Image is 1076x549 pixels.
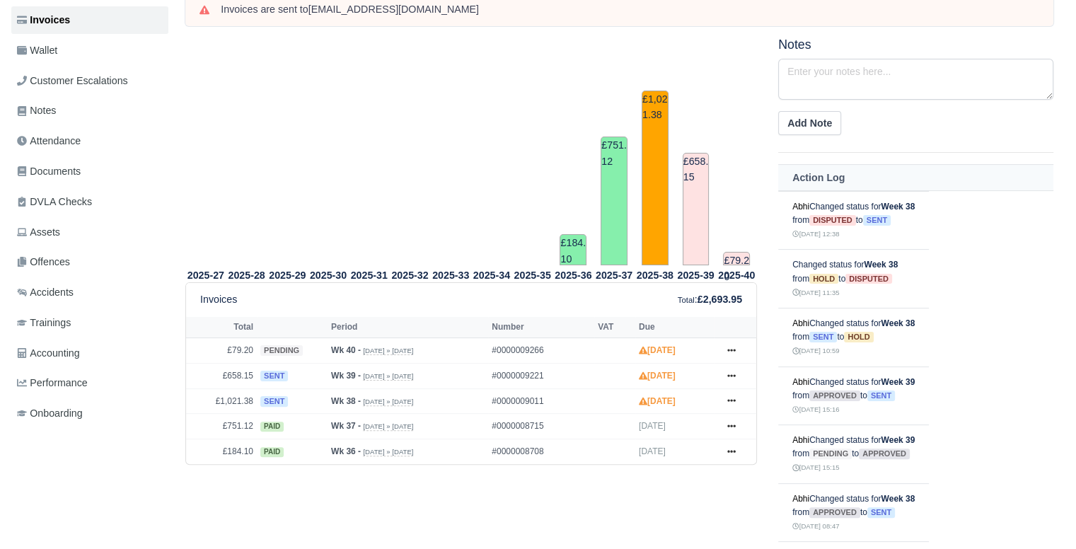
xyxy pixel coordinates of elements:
a: Accounting [11,340,168,367]
th: 2025-40 [716,266,757,283]
th: 2025-31 [349,266,390,283]
strong: Week 38 [881,318,915,328]
td: £658.15 [683,153,710,266]
span: Documents [17,163,81,180]
small: [DATE] » [DATE] [363,398,413,406]
span: Attendance [17,133,81,149]
span: disputed [845,274,892,284]
span: sent [863,215,891,226]
th: Action Log [778,165,1053,191]
a: Abhi [792,318,809,328]
a: Trainings [11,309,168,337]
h6: Invoices [200,294,237,306]
span: hold [844,332,873,342]
span: pending [260,345,303,356]
span: disputed [809,215,856,226]
span: Customer Escalations [17,73,128,89]
span: paid [260,447,284,457]
strong: Week 38 [881,494,915,504]
th: 2025-39 [676,266,717,283]
strong: Wk 36 - [331,446,361,456]
span: Accidents [17,284,74,301]
th: Total [186,317,257,338]
a: Wallet [11,37,168,64]
td: £751.12 [601,137,627,265]
span: [DATE] [639,421,666,431]
span: approved [859,449,910,459]
span: Invoices [17,12,70,28]
div: Invoices are sent to [221,3,1039,17]
a: Invoices [11,6,168,34]
a: Performance [11,369,168,397]
strong: Week 38 [864,260,898,270]
th: 2025-28 [226,266,267,283]
span: approved [809,507,860,518]
td: Changed status for from to [778,308,929,366]
td: £1,021.38 [186,388,257,414]
small: Total [678,296,695,304]
td: #0000009221 [488,364,594,389]
a: Documents [11,158,168,185]
td: £79.20 [186,338,257,364]
strong: Wk 39 - [331,371,361,381]
span: Accounting [17,345,80,362]
small: [DATE] » [DATE] [363,372,413,381]
a: Assets [11,219,168,246]
td: £658.15 [186,364,257,389]
span: hold [809,274,838,284]
strong: Wk 38 - [331,396,361,406]
small: [DATE] 10:59 [792,347,839,354]
strong: [EMAIL_ADDRESS][DOMAIN_NAME] [308,4,479,15]
small: [DATE] 15:15 [792,463,839,471]
td: Changed status for from to [778,425,929,484]
span: Offences [17,254,70,270]
span: sent [260,396,288,407]
th: Due [635,317,714,338]
strong: [DATE] [639,345,676,355]
a: Abhi [792,435,809,445]
strong: [DATE] [639,396,676,406]
th: 2025-38 [635,266,676,283]
a: DVLA Checks [11,188,168,216]
strong: Wk 37 - [331,421,361,431]
small: [DATE] » [DATE] [363,347,413,355]
a: Abhi [792,377,809,387]
button: Add Note [778,111,841,135]
td: £1,021.38 [642,91,669,266]
td: #0000008715 [488,414,594,439]
td: #0000008708 [488,439,594,464]
td: Changed status for from to [778,250,929,308]
th: 2025-35 [512,266,553,283]
span: Notes [17,103,56,119]
span: Performance [17,375,88,391]
strong: £2,693.95 [698,294,742,305]
div: : [678,291,742,308]
span: DVLA Checks [17,194,92,210]
span: Trainings [17,315,71,331]
td: Changed status for from to [778,366,929,425]
span: sent [809,332,837,342]
small: [DATE] 11:35 [792,289,839,296]
a: Abhi [792,494,809,504]
span: sent [867,391,895,401]
a: Onboarding [11,400,168,427]
span: sent [867,507,895,518]
td: £751.12 [186,414,257,439]
small: [DATE] 12:38 [792,230,839,238]
td: #0000009266 [488,338,594,364]
td: £184.10 [186,439,257,464]
th: 2025-33 [430,266,471,283]
th: 2025-29 [267,266,308,283]
span: Wallet [17,42,57,59]
span: pending [809,449,852,459]
td: #0000009011 [488,388,594,414]
h5: Notes [778,37,1053,52]
span: approved [809,391,860,401]
a: Accidents [11,279,168,306]
a: Abhi [792,202,809,212]
th: 2025-32 [390,266,431,283]
small: [DATE] » [DATE] [363,448,413,456]
td: Changed status for from to [778,191,929,250]
td: £79.20 [723,252,750,265]
th: Number [488,317,594,338]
